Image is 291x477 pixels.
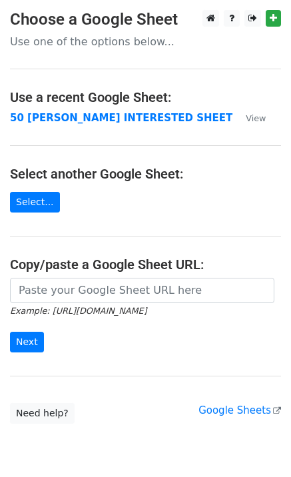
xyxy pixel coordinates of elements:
[10,112,232,124] a: 50 [PERSON_NAME] INTERESTED SHEET
[10,35,281,49] p: Use one of the options below...
[10,403,75,424] a: Need help?
[10,166,281,182] h4: Select another Google Sheet:
[10,192,60,213] a: Select...
[10,10,281,29] h3: Choose a Google Sheet
[232,112,266,124] a: View
[198,404,281,416] a: Google Sheets
[10,306,146,316] small: Example: [URL][DOMAIN_NAME]
[10,89,281,105] h4: Use a recent Google Sheet:
[10,278,274,303] input: Paste your Google Sheet URL here
[246,113,266,123] small: View
[10,256,281,272] h4: Copy/paste a Google Sheet URL:
[10,332,44,352] input: Next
